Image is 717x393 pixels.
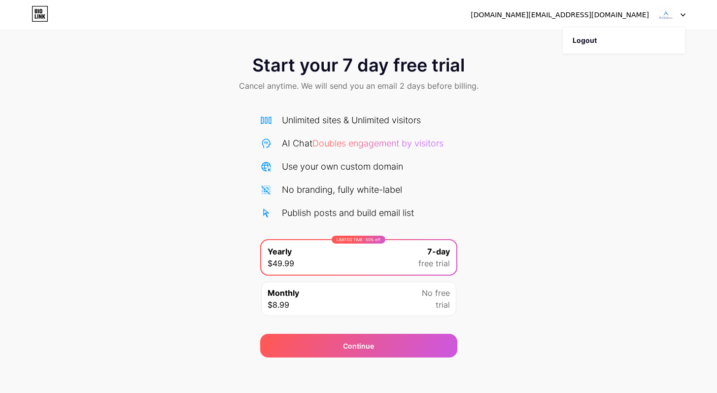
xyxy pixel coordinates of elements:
[282,113,421,127] div: Unlimited sites & Unlimited visitors
[563,27,685,54] li: Logout
[282,206,414,219] div: Publish posts and build email list
[436,299,450,311] span: trial
[282,160,403,173] div: Use your own custom domain
[268,287,299,299] span: Monthly
[422,287,450,299] span: No free
[343,341,374,351] div: Continue
[332,236,385,244] div: LIMITED TIME : 50% off
[239,80,478,92] span: Cancel anytime. We will send you an email 2 days before billing.
[268,246,292,257] span: Yearly
[268,299,289,311] span: $8.99
[418,257,450,269] span: free trial
[427,246,450,257] span: 7-day
[282,183,402,196] div: No branding, fully white-label
[282,137,444,150] div: AI Chat
[656,5,675,24] img: avatarscapes
[268,257,294,269] span: $49.99
[471,10,649,20] div: [DOMAIN_NAME][EMAIL_ADDRESS][DOMAIN_NAME]
[252,55,465,75] span: Start your 7 day free trial
[312,138,444,148] span: Doubles engagement by visitors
